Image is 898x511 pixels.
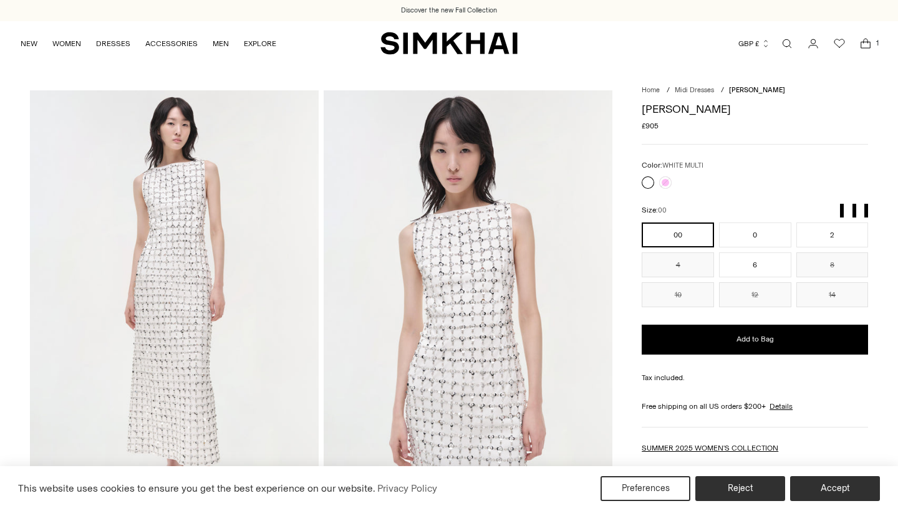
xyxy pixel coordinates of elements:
[721,85,724,96] div: /
[736,334,774,345] span: Add to Bag
[642,103,868,115] h1: [PERSON_NAME]
[213,30,229,57] a: MEN
[52,30,81,57] a: WOMEN
[401,6,497,16] a: Discover the new Fall Collection
[21,30,37,57] a: NEW
[244,30,276,57] a: EXPLORE
[738,30,770,57] button: GBP £
[775,31,799,56] a: Open search modal
[380,31,518,55] a: SIMKHAI
[642,252,714,277] button: 4
[658,206,667,214] span: 00
[642,464,868,497] p: The [PERSON_NAME] in Crafted from embellished crepe, this sleeveless midi features a sleek, colum...
[719,282,791,307] button: 12
[667,85,670,96] div: /
[801,31,826,56] a: Go to the account page
[642,86,660,94] a: Home
[662,161,703,170] span: WHITE MULTI
[790,476,880,501] button: Accept
[675,86,714,94] a: Midi Dresses
[719,222,791,247] button: 0
[719,252,791,277] button: 6
[836,452,886,499] iframe: Gorgias live chat messenger
[827,31,852,56] a: Wishlist
[642,372,868,383] div: Tax included.
[601,476,690,501] button: Preferences
[642,120,659,131] span: £905
[695,476,785,501] button: Reject
[642,160,703,171] label: Color:
[18,482,375,494] span: This website uses cookies to ensure you get the best experience on our website.
[796,252,869,277] button: 8
[853,31,878,56] a: Open cart modal
[642,282,714,307] button: 10
[725,465,765,474] strong: White Multi.
[375,479,439,498] a: Privacy Policy (opens in a new tab)
[642,85,868,96] nav: breadcrumbs
[642,444,778,452] a: SUMMER 2025 WOMEN'S COLLECTION
[642,401,868,412] div: Free shipping on all US orders $200+
[729,86,785,94] span: [PERSON_NAME]
[96,30,130,57] a: DRESSES
[642,204,667,216] label: Size:
[770,401,793,412] a: Details
[872,37,883,49] span: 1
[796,282,869,307] button: 14
[145,30,198,57] a: ACCESSORIES
[642,325,868,355] button: Add to Bag
[642,222,714,247] button: 00
[796,222,869,247] button: 2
